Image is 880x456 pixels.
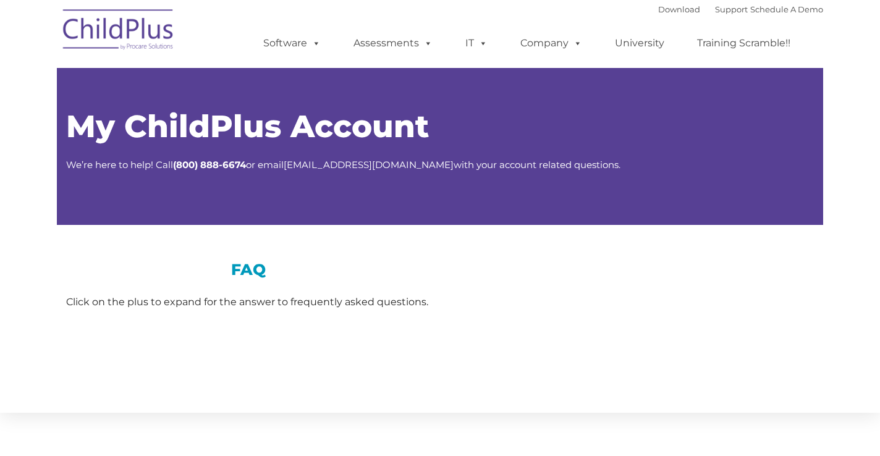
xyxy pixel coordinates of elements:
a: Training Scramble!! [685,31,803,56]
a: Software [251,31,333,56]
span: My ChildPlus Account [66,108,429,145]
a: Download [658,4,700,14]
strong: ( [173,159,176,171]
a: [EMAIL_ADDRESS][DOMAIN_NAME] [284,159,454,171]
a: Support [715,4,748,14]
a: University [603,31,677,56]
a: IT [453,31,500,56]
strong: 800) 888-6674 [176,159,246,171]
div: Click on the plus to expand for the answer to frequently asked questions. [66,293,431,311]
a: Assessments [341,31,445,56]
a: Schedule A Demo [750,4,823,14]
a: Company [508,31,594,56]
img: ChildPlus by Procare Solutions [57,1,180,62]
font: | [658,4,823,14]
h3: FAQ [66,262,431,277]
span: We’re here to help! Call or email with your account related questions. [66,159,620,171]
